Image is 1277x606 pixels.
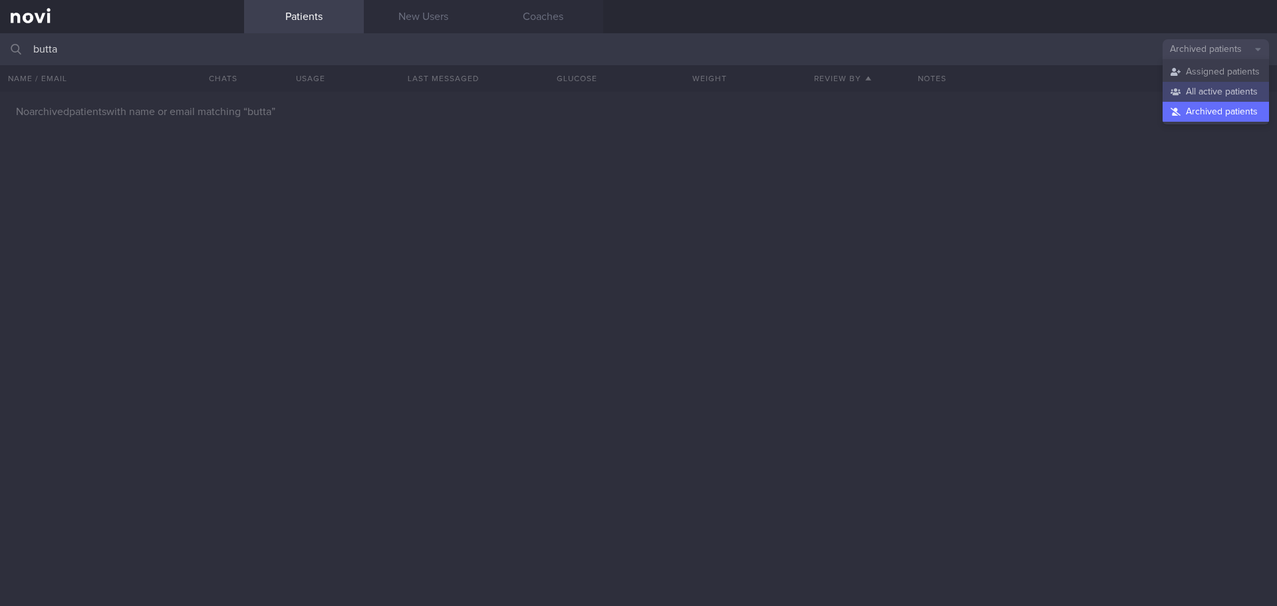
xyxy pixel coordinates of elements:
[1163,82,1269,102] button: All active patients
[510,65,643,92] button: Glucose
[244,65,377,92] div: Usage
[1163,62,1269,82] button: Assigned patients
[377,65,510,92] button: Last Messaged
[1163,39,1269,59] button: Archived patients
[910,65,1277,92] div: Notes
[776,65,909,92] button: Review By
[191,65,244,92] button: Chats
[1163,102,1269,122] button: Archived patients
[643,65,776,92] button: Weight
